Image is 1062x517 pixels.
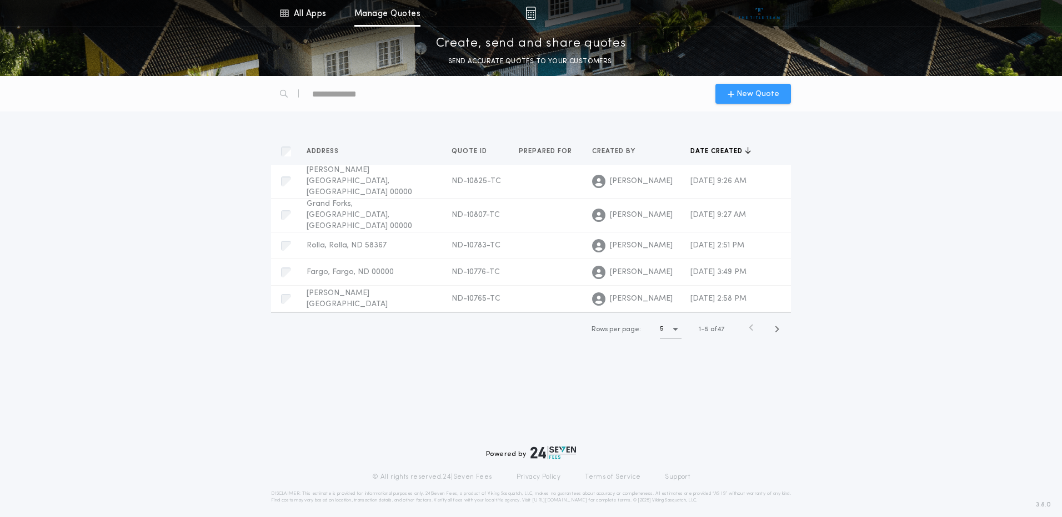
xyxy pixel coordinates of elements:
[610,240,673,251] span: [PERSON_NAME]
[592,147,638,156] span: Created by
[452,147,489,156] span: Quote ID
[307,146,347,157] button: Address
[690,241,744,250] span: [DATE] 2:51 PM
[699,326,701,333] span: 1
[690,147,745,156] span: Date created
[1036,500,1051,510] span: 3.8.0
[690,295,747,303] span: [DATE] 2:58 PM
[532,498,587,503] a: [URL][DOMAIN_NAME]
[307,200,412,230] span: Grand Forks, [GEOGRAPHIC_DATA], [GEOGRAPHIC_DATA] 00000
[307,268,394,276] span: Fargo, Fargo, ND 00000
[660,323,664,334] h1: 5
[452,268,500,276] span: ND-10776-TC
[517,473,561,481] a: Privacy Policy
[448,56,614,67] p: SEND ACCURATE QUOTES TO YOUR CUSTOMERS.
[525,7,536,20] img: img
[530,446,576,459] img: logo
[372,473,492,481] p: © All rights reserved. 24|Seven Fees
[660,321,682,338] button: 5
[739,8,780,19] img: vs-icon
[610,210,673,221] span: [PERSON_NAME]
[737,88,779,100] span: New Quote
[690,268,747,276] span: [DATE] 3:49 PM
[592,146,644,157] button: Created by
[610,267,673,278] span: [PERSON_NAME]
[519,147,574,156] span: Prepared for
[271,490,791,504] p: DISCLAIMER: This estimate is provided for informational purposes only. 24|Seven Fees, a product o...
[715,84,791,104] button: New Quote
[307,241,387,250] span: Rolla, Rolla, ND 58367
[665,473,690,481] a: Support
[592,326,641,333] span: Rows per page:
[705,326,709,333] span: 5
[436,35,627,53] p: Create, send and share quotes
[690,177,747,185] span: [DATE] 9:26 AM
[710,325,724,334] span: of 47
[307,166,412,196] span: [PERSON_NAME][GEOGRAPHIC_DATA], [GEOGRAPHIC_DATA] 00000
[452,146,495,157] button: Quote ID
[610,293,673,305] span: [PERSON_NAME]
[307,289,388,308] span: [PERSON_NAME][GEOGRAPHIC_DATA]
[610,176,673,187] span: [PERSON_NAME]
[585,473,640,481] a: Terms of Service
[486,446,576,459] div: Powered by
[452,241,500,250] span: ND-10783-TC
[690,146,751,157] button: Date created
[690,211,746,219] span: [DATE] 9:27 AM
[307,147,341,156] span: Address
[452,177,501,185] span: ND-10825-TC
[452,211,500,219] span: ND-10807-TC
[452,295,500,303] span: ND-10765-TC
